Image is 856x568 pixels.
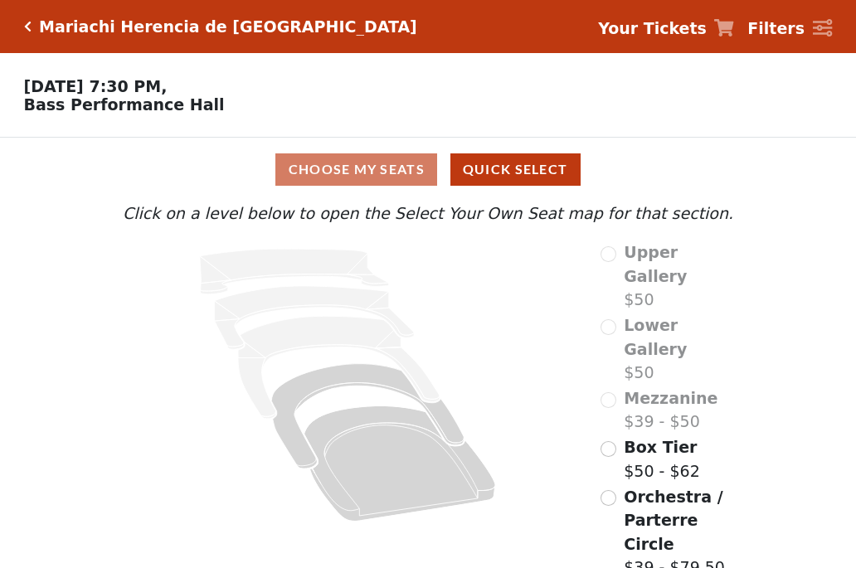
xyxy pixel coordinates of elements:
[215,286,415,349] path: Lower Gallery - Seats Available: 0
[24,21,32,32] a: Click here to go back to filters
[747,19,805,37] strong: Filters
[747,17,832,41] a: Filters
[624,316,687,358] span: Lower Gallery
[450,153,581,186] button: Quick Select
[304,406,496,522] path: Orchestra / Parterre Circle - Seats Available: 647
[624,386,717,434] label: $39 - $50
[624,313,737,385] label: $50
[598,19,707,37] strong: Your Tickets
[624,243,687,285] span: Upper Gallery
[598,17,734,41] a: Your Tickets
[200,249,389,294] path: Upper Gallery - Seats Available: 0
[624,240,737,312] label: $50
[624,435,699,483] label: $50 - $62
[119,201,737,226] p: Click on a level below to open the Select Your Own Seat map for that section.
[624,438,697,456] span: Box Tier
[624,488,722,553] span: Orchestra / Parterre Circle
[39,17,417,36] h5: Mariachi Herencia de [GEOGRAPHIC_DATA]
[624,389,717,407] span: Mezzanine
